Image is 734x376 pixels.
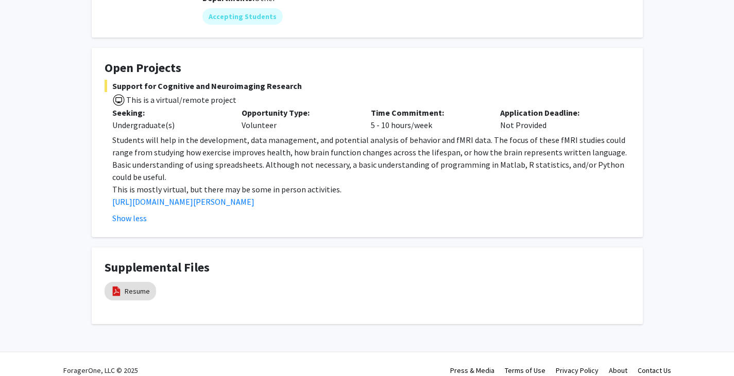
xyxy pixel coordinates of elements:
[556,366,599,375] a: Privacy Policy
[125,286,150,297] a: Resume
[105,260,630,275] h4: Supplemental Files
[505,366,545,375] a: Terms of Use
[363,106,492,131] div: 5 - 10 hours/week
[111,285,122,297] img: pdf_icon.png
[112,212,147,224] button: Show less
[112,196,254,207] a: [URL][DOMAIN_NAME][PERSON_NAME]
[242,106,355,119] p: Opportunity Type:
[500,106,614,119] p: Application Deadline:
[638,366,671,375] a: Contact Us
[105,61,630,76] h4: Open Projects
[371,106,485,119] p: Time Commitment:
[450,366,494,375] a: Press & Media
[112,119,226,131] div: Undergraduate(s)
[202,8,283,25] mat-chip: Accepting Students
[112,106,226,119] p: Seeking:
[112,135,627,182] span: Students will help in the development, data management, and potential analysis of behavior and fM...
[609,366,627,375] a: About
[105,80,630,92] span: Support for Cognitive and Neuroimaging Research
[125,95,236,105] span: This is a virtual/remote project
[8,330,44,368] iframe: Chat
[234,106,363,131] div: Volunteer
[112,183,630,195] p: This is mostly virtual, but there may be some in person activities.
[492,106,622,131] div: Not Provided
